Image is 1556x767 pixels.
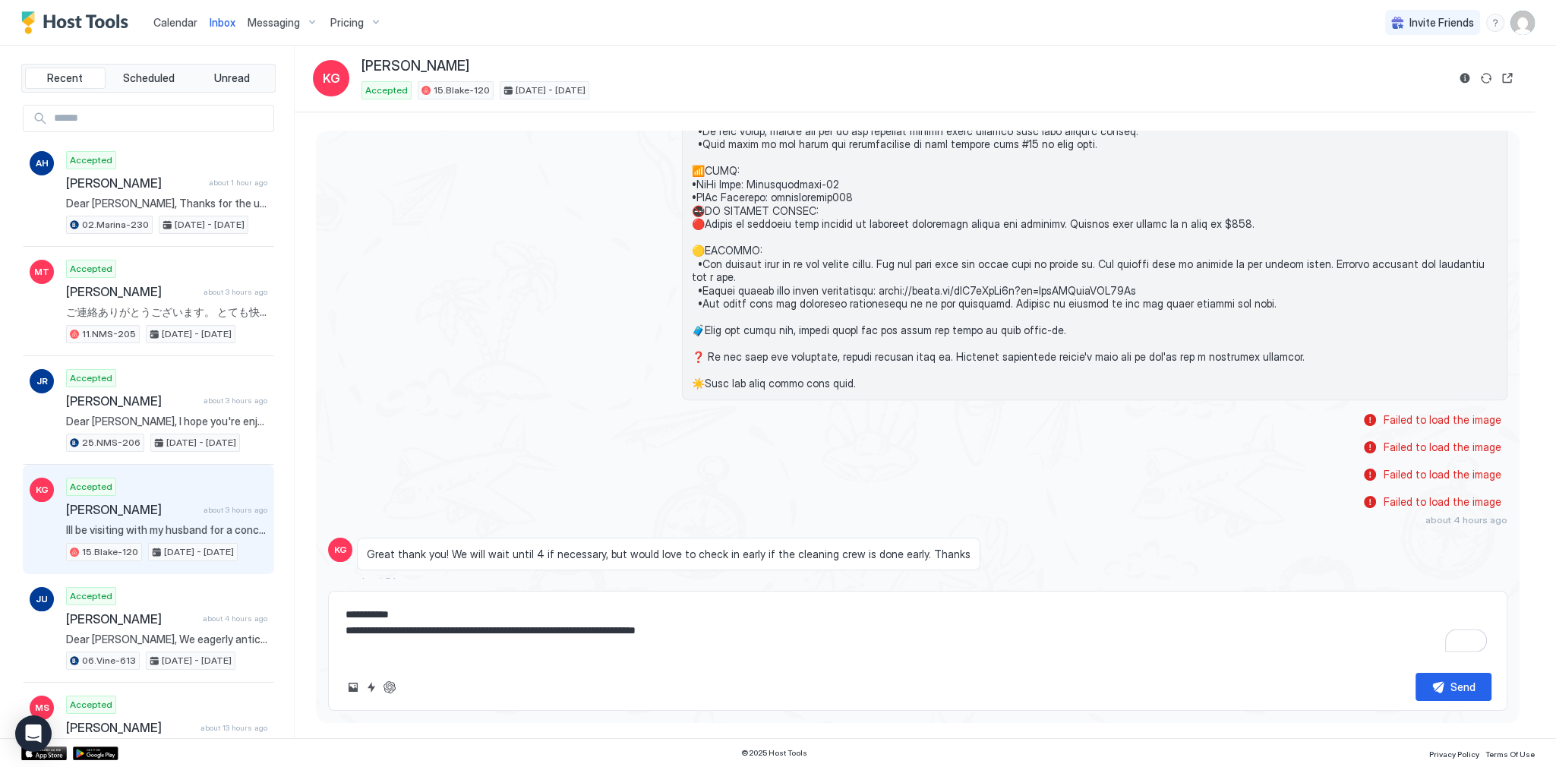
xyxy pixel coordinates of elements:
[1498,69,1517,87] button: Open reservation
[66,633,267,646] span: Dear [PERSON_NAME], We eagerly anticipate your arrival [DATE] and would appreciate knowing your e...
[367,548,971,561] span: Great thank you! We will wait until 4 if necessary, but would love to check in early if the clean...
[66,523,267,537] span: Ill be visiting with my husband for a concert at the [GEOGRAPHIC_DATA]
[70,480,112,494] span: Accepted
[48,106,273,131] input: Input Field
[36,592,48,606] span: JU
[25,68,106,89] button: Recent
[434,84,490,97] span: 15.Blake-120
[164,545,234,559] span: [DATE] - [DATE]
[166,436,236,450] span: [DATE] - [DATE]
[1485,745,1535,761] a: Terms Of Use
[357,575,438,586] span: about 3 hours ago
[204,396,267,406] span: about 3 hours ago
[1429,750,1479,759] span: Privacy Policy
[1384,440,1501,454] span: Failed to load the image
[200,723,267,733] span: about 13 hours ago
[21,64,276,93] div: tab-group
[66,415,267,428] span: Dear [PERSON_NAME], I hope you're enjoying your stay with us. Just checking in to see if everythi...
[344,601,1491,661] textarea: To enrich screen reader interactions, please activate Accessibility in Grammarly extension settings
[66,393,197,409] span: [PERSON_NAME]
[204,505,267,515] span: about 3 hours ago
[516,84,585,97] span: [DATE] - [DATE]
[66,305,267,319] span: ご連絡ありがとうございます。 とても快適に過ごしております。ありがとうございます。
[70,153,112,167] span: Accepted
[210,14,235,30] a: Inbox
[36,483,49,497] span: KG
[66,284,197,299] span: [PERSON_NAME]
[153,16,197,29] span: Calendar
[1384,413,1501,427] span: Failed to load the image
[1429,745,1479,761] a: Privacy Policy
[1409,16,1474,30] span: Invite Friends
[344,678,362,696] button: Upload image
[203,614,267,623] span: about 4 hours ago
[323,69,340,87] span: KG
[1450,679,1476,695] div: Send
[21,746,67,760] a: App Store
[15,715,52,752] div: Open Intercom Messenger
[1384,468,1501,481] span: Failed to load the image
[191,68,272,89] button: Unread
[21,11,135,34] a: Host Tools Logo
[82,654,136,668] span: 06.Vine-613
[1477,69,1495,87] button: Sync reservation
[334,543,347,557] span: KG
[66,611,197,627] span: [PERSON_NAME]
[66,197,267,210] span: Dear [PERSON_NAME], Thanks for the update! If you encounter any further delays, please just let u...
[1485,750,1535,759] span: Terms Of Use
[175,218,245,232] span: [DATE] - [DATE]
[70,698,112,712] span: Accepted
[1486,14,1504,32] div: menu
[35,701,49,715] span: MS
[70,262,112,276] span: Accepted
[1456,69,1474,87] button: Reservation information
[47,71,83,85] span: Recent
[82,545,138,559] span: 15.Blake-120
[153,14,197,30] a: Calendar
[36,156,49,170] span: AH
[70,589,112,603] span: Accepted
[1425,514,1507,526] span: about 4 hours ago
[162,654,232,668] span: [DATE] - [DATE]
[34,265,49,279] span: MT
[1416,673,1491,701] button: Send
[66,720,194,735] span: [PERSON_NAME]
[109,68,189,89] button: Scheduled
[741,748,807,758] span: © 2025 Host Tools
[82,218,149,232] span: 02.Marina-230
[248,16,300,30] span: Messaging
[380,678,399,696] button: ChatGPT Auto Reply
[362,678,380,696] button: Quick reply
[210,16,235,29] span: Inbox
[36,374,48,388] span: JR
[365,84,408,97] span: Accepted
[70,371,112,385] span: Accepted
[214,71,250,85] span: Unread
[1510,11,1535,35] div: User profile
[66,502,197,517] span: [PERSON_NAME]
[1384,495,1501,509] span: Failed to load the image
[361,58,469,75] span: [PERSON_NAME]
[123,71,175,85] span: Scheduled
[66,175,203,191] span: [PERSON_NAME]
[162,327,232,341] span: [DATE] - [DATE]
[209,178,267,188] span: about 1 hour ago
[204,287,267,297] span: about 3 hours ago
[82,436,140,450] span: 25.NMS-206
[82,327,136,341] span: 11.NMS-205
[73,746,118,760] a: Google Play Store
[330,16,364,30] span: Pricing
